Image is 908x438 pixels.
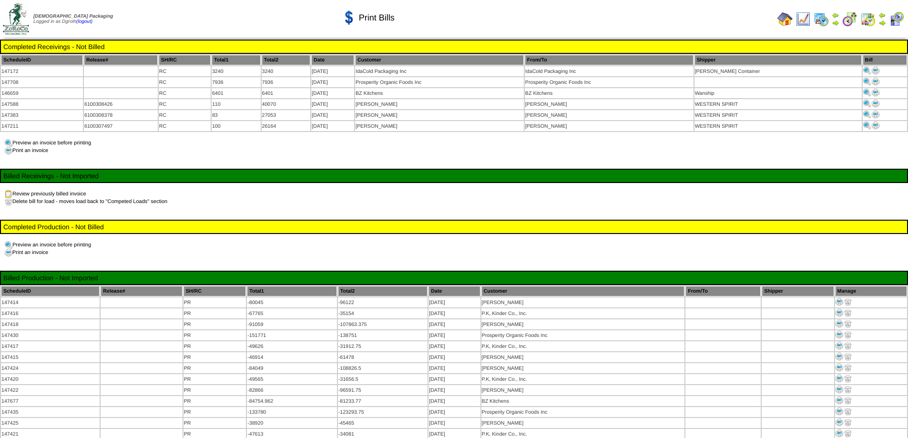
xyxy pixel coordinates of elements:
th: SH/RC [184,286,246,296]
td: [PERSON_NAME] [355,99,524,109]
td: Completed Production - Not Billed [3,223,905,231]
td: 147425 [1,418,100,428]
td: 147414 [1,297,100,307]
img: delete.gif [5,198,12,205]
img: delete.gif [844,407,852,415]
td: 7936 [262,77,311,87]
td: 147677 [1,396,100,406]
th: Release# [101,286,182,296]
td: -96591.75 [338,385,428,395]
td: Prosperity Organic Foods Inc [525,77,694,87]
th: Total1 [247,286,337,296]
td: [DATE] [311,110,354,120]
img: Print [836,331,843,338]
a: (logout) [76,19,92,24]
td: -138751 [338,330,428,340]
td: P.K, Kinder Co., Inc. [481,341,685,351]
img: arrowright.gif [878,19,886,27]
td: [DATE] [428,363,480,373]
td: IdaCold Packaging Inc [355,66,524,76]
td: 100 [212,121,261,131]
td: -84049 [247,363,337,373]
span: Print Bills [359,13,395,23]
th: Release# [84,55,158,65]
td: [DATE] [428,407,480,417]
td: 147383 [1,110,83,120]
td: -31912.75 [338,341,428,351]
img: Print [836,309,843,316]
td: 147172 [1,66,83,76]
td: -49565 [247,374,337,384]
td: P.K, Kinder Co., Inc. [481,374,685,384]
td: [DATE] [311,121,354,131]
td: [PERSON_NAME] [355,121,524,131]
th: Date [311,55,354,65]
td: [DATE] [311,77,354,87]
td: PR [184,363,246,373]
td: WESTERN SPIRIT [694,110,862,120]
img: Print [863,89,871,96]
img: clipboard.gif [5,190,12,198]
img: Print [836,407,843,415]
td: Completed Receivings - Not Billed [3,42,905,51]
td: 147211 [1,121,83,131]
td: 147708 [1,77,83,87]
td: 147416 [1,308,100,318]
td: [DATE] [311,88,354,98]
td: [PERSON_NAME] [481,352,685,362]
td: 40070 [262,99,311,109]
td: 147588 [1,99,83,109]
img: delete.gif [844,320,852,327]
td: IdaCold Packaging Inc [525,66,694,76]
img: calendarinout.gif [860,11,876,27]
img: zoroco-logo-small.webp [3,3,29,35]
td: 146659 [1,88,83,98]
th: Date [428,286,480,296]
img: arrowleft.gif [832,11,839,19]
td: Wanship [694,88,862,98]
th: Total2 [338,286,428,296]
td: Prosperity Organic Foods Inc [355,77,524,87]
th: Total1 [212,55,261,65]
span: [DEMOGRAPHIC_DATA] Packaging [33,14,113,19]
img: Print [836,429,843,437]
td: [PERSON_NAME] Container [694,66,862,76]
td: 147435 [1,407,100,417]
img: Print [872,67,879,74]
td: P.K, Kinder Co., Inc. [481,308,685,318]
img: Print [836,418,843,426]
img: Print [872,78,879,85]
td: [PERSON_NAME] [481,385,685,395]
td: [PERSON_NAME] [481,319,685,329]
img: Print [863,78,871,85]
td: [PERSON_NAME] [481,363,685,373]
th: ScheduleID [1,55,83,65]
td: [DATE] [428,396,480,406]
td: BZ Kitchens [481,396,685,406]
td: Billed Production - Not Imported [3,274,905,282]
td: [DATE] [428,352,480,362]
img: Print [872,89,879,96]
td: Prosperity Organic Foods Inc [481,407,685,417]
td: -96122 [338,297,428,307]
td: 147430 [1,330,100,340]
img: Print [863,67,871,74]
td: -108826.5 [338,363,428,373]
td: [PERSON_NAME] [481,297,685,307]
td: -49626 [247,341,337,351]
td: PR [184,385,246,395]
td: [DATE] [311,66,354,76]
td: [DATE] [428,330,480,340]
img: preview.gif [5,241,12,249]
img: home.gif [777,11,793,27]
td: 6401 [212,88,261,98]
img: delete.gif [844,309,852,316]
img: arrowright.gif [832,19,839,27]
td: RC [159,110,211,120]
td: 147422 [1,385,100,395]
td: PR [184,319,246,329]
td: 110 [212,99,261,109]
img: Print [836,397,843,404]
td: PR [184,330,246,340]
td: -67765 [247,308,337,318]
